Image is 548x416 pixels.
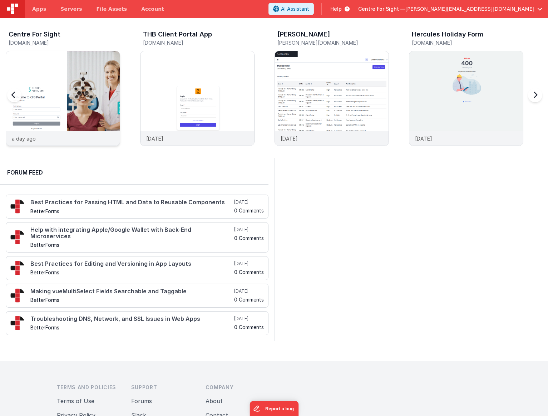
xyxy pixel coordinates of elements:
h5: 0 Comments [234,269,264,275]
a: Best Practices for Passing HTML and Data to Reusable Components BetterForms [DATE] 0 Comments [6,195,268,219]
h4: Best Practices for Editing and Versioning in App Layouts [30,261,233,267]
span: [PERSON_NAME][EMAIL_ADDRESS][DOMAIN_NAME] [405,5,534,13]
img: 295_2.png [10,316,25,330]
h3: Hercules Holiday Form [412,31,483,38]
a: Best Practices for Editing and Versioning in App Layouts BetterForms [DATE] 0 Comments [6,256,268,280]
h3: Support [131,384,194,391]
h3: Company [206,384,268,391]
span: Servers [60,5,82,13]
h5: [DOMAIN_NAME] [412,40,523,45]
img: 295_2.png [10,261,25,275]
img: 295_2.png [10,230,25,244]
h5: [DOMAIN_NAME] [9,40,120,45]
span: Apps [32,5,46,13]
h5: [DATE] [234,261,264,266]
a: About [206,397,223,405]
h4: Help with integrating Apple/Google Wallet with Back-End Microservices [30,227,233,239]
h3: Centre For Sight [9,31,60,38]
h5: BetterForms [30,209,233,214]
h3: Terms and Policies [57,384,120,391]
a: Terms of Use [57,397,94,405]
h5: [DATE] [234,199,264,205]
h5: [DOMAIN_NAME] [143,40,255,45]
h5: [PERSON_NAME][DOMAIN_NAME] [277,40,389,45]
h5: [DATE] [234,227,264,233]
h5: 0 Comments [234,235,264,241]
h4: Making vueMultiSelect Fields Searchable and Taggable [30,288,233,295]
h5: 0 Comments [234,324,264,330]
a: Making vueMultiSelect Fields Searchable and Taggable BetterForms [DATE] 0 Comments [6,284,268,308]
p: [DATE] [281,135,298,142]
button: Forums [131,397,152,405]
h3: [PERSON_NAME] [277,31,330,38]
button: Centre For Sight — [PERSON_NAME][EMAIL_ADDRESS][DOMAIN_NAME] [358,5,542,13]
img: 295_2.png [10,199,25,214]
h5: [DATE] [234,316,264,322]
iframe: Marker.io feedback button [250,401,298,416]
span: File Assets [97,5,127,13]
h2: Forum Feed [7,168,261,177]
p: [DATE] [146,135,163,142]
h4: Troubleshooting DNS, Network, and SSL Issues in Web Apps [30,316,233,322]
a: Help with integrating Apple/Google Wallet with Back-End Microservices BetterForms [DATE] 0 Comments [6,222,268,253]
button: AI Assistant [268,3,314,15]
span: Help [330,5,342,13]
h5: BetterForms [30,297,233,303]
h5: 0 Comments [234,208,264,213]
span: Centre For Sight — [358,5,405,13]
a: Troubleshooting DNS, Network, and SSL Issues in Web Apps BetterForms [DATE] 0 Comments [6,311,268,335]
h3: THB Client Portal App [143,31,212,38]
h4: Best Practices for Passing HTML and Data to Reusable Components [30,199,233,206]
h5: [DATE] [234,288,264,294]
p: [DATE] [415,135,432,142]
img: 295_2.png [10,288,25,303]
h5: BetterForms [30,325,233,330]
h5: 0 Comments [234,297,264,302]
h5: BetterForms [30,270,233,275]
span: AI Assistant [281,5,309,13]
h5: BetterForms [30,242,233,248]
